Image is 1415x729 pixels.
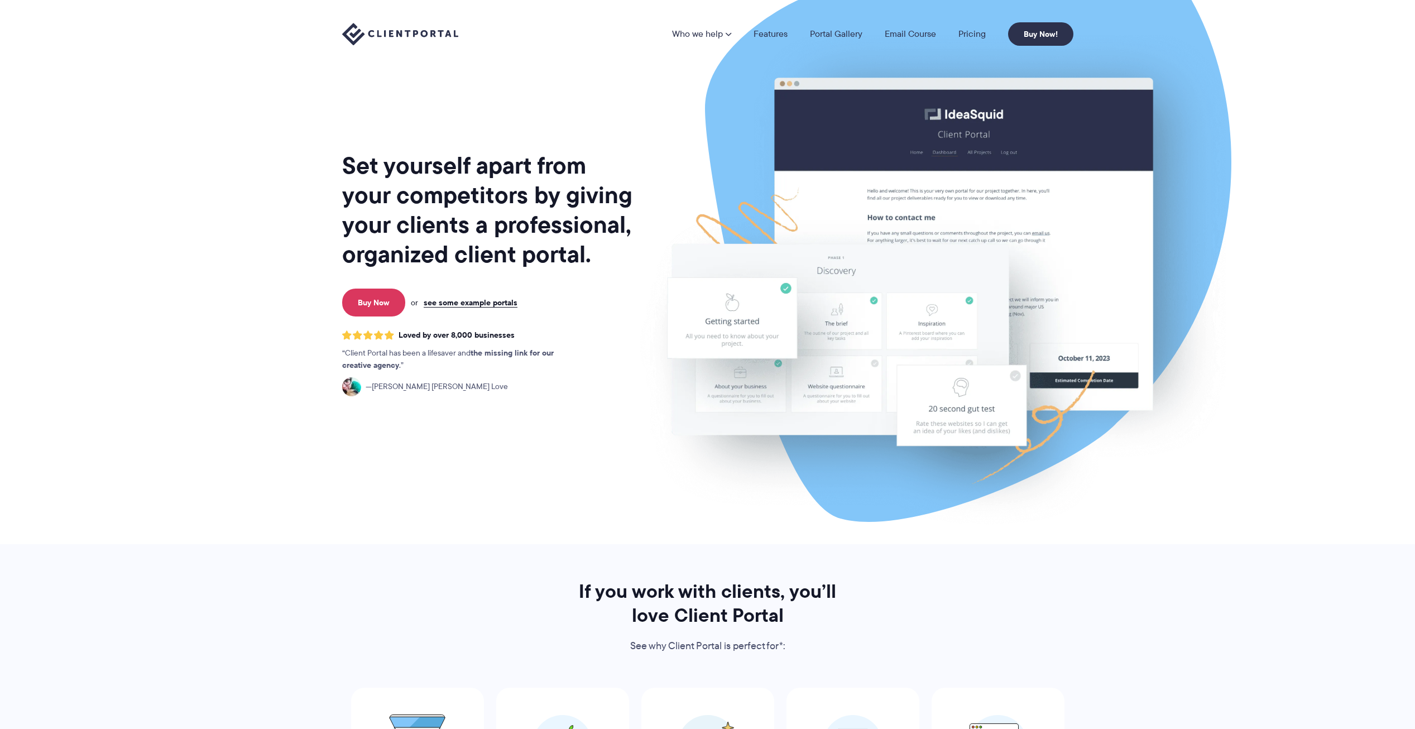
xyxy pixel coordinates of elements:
a: Portal Gallery [810,30,862,39]
a: Features [754,30,788,39]
a: Pricing [958,30,986,39]
strong: the missing link for our creative agency [342,347,554,371]
h1: Set yourself apart from your competitors by giving your clients a professional, organized client ... [342,151,635,269]
span: or [411,298,418,308]
span: Loved by over 8,000 businesses [399,330,515,340]
a: see some example portals [424,298,517,308]
a: Buy Now! [1008,22,1073,46]
h2: If you work with clients, you’ll love Client Portal [564,579,852,627]
p: Client Portal has been a lifesaver and . [342,347,577,372]
a: Buy Now [342,289,405,316]
a: Email Course [885,30,936,39]
span: [PERSON_NAME] [PERSON_NAME] Love [366,381,508,393]
p: See why Client Portal is perfect for*: [564,638,852,655]
a: Who we help [672,30,731,39]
